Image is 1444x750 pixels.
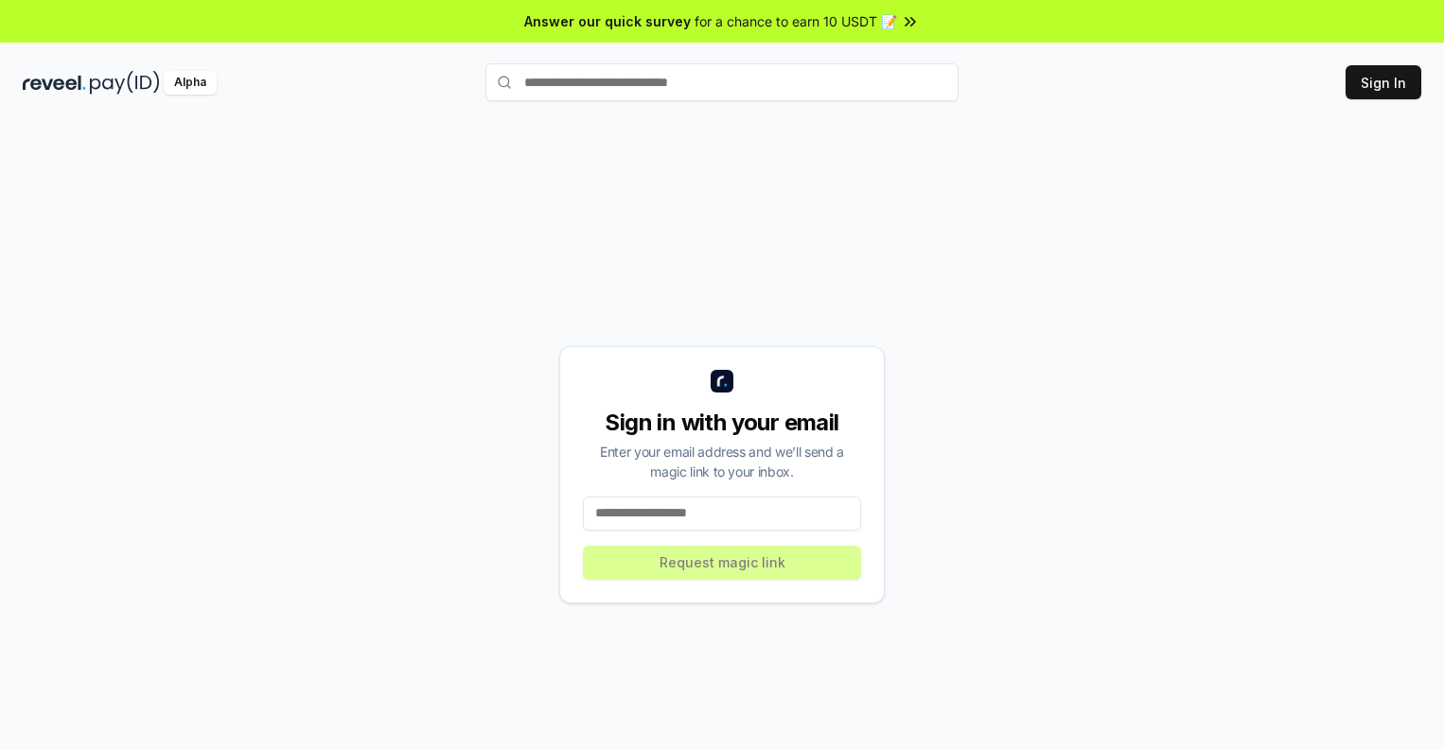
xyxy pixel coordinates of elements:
[695,11,897,31] span: for a chance to earn 10 USDT 📝
[524,11,691,31] span: Answer our quick survey
[164,71,217,95] div: Alpha
[90,71,160,95] img: pay_id
[1346,65,1421,99] button: Sign In
[23,71,86,95] img: reveel_dark
[583,408,861,438] div: Sign in with your email
[583,442,861,481] div: Enter your email address and we’ll send a magic link to your inbox.
[711,370,733,392] img: logo_small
